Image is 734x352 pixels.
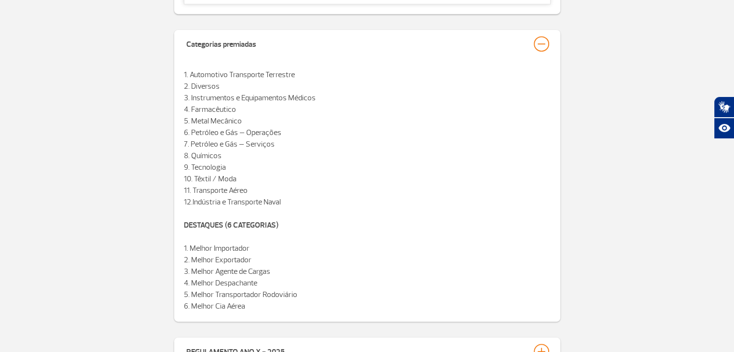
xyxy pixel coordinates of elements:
button: Categorias premiadas [186,36,549,52]
p: 1. Melhor Importador 2. Melhor Exportador 3. Melhor Agente de Cargas 4. Melhor Despachante 5. Mel... [184,243,551,312]
strong: DESTAQUES (6 CATEGORIAS) [184,220,278,230]
span: 1. Automotivo Transporte Terrestre 2. Diversos 3. Instrumentos e Equipamentos Médicos 4. Farmacêu... [184,70,316,207]
button: Abrir tradutor de língua de sinais. [714,96,734,118]
div: Plugin de acessibilidade da Hand Talk. [714,96,734,139]
div: Categorias premiadas [186,36,256,50]
button: Abrir recursos assistivos. [714,118,734,139]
